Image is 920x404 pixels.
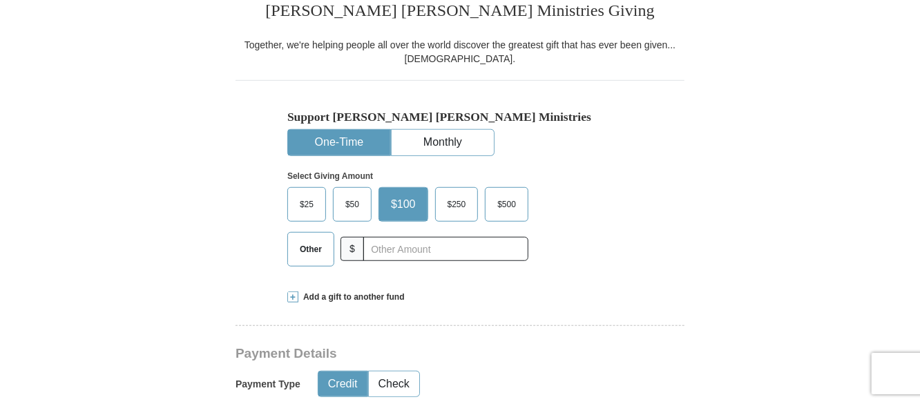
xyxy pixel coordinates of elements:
span: $250 [441,194,473,215]
h3: Payment Details [236,346,588,362]
button: One-Time [288,130,390,155]
h5: Payment Type [236,378,300,390]
div: Together, we're helping people all over the world discover the greatest gift that has ever been g... [236,38,684,66]
button: Monthly [392,130,494,155]
button: Check [369,372,419,397]
span: Add a gift to another fund [298,291,405,303]
input: Other Amount [363,237,528,261]
strong: Select Giving Amount [287,171,373,181]
span: $25 [293,194,320,215]
span: Other [293,239,329,260]
span: $ [341,237,364,261]
h5: Support [PERSON_NAME] [PERSON_NAME] Ministries [287,110,633,124]
button: Credit [318,372,367,397]
span: $50 [338,194,366,215]
span: $500 [490,194,523,215]
span: $100 [384,194,423,215]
